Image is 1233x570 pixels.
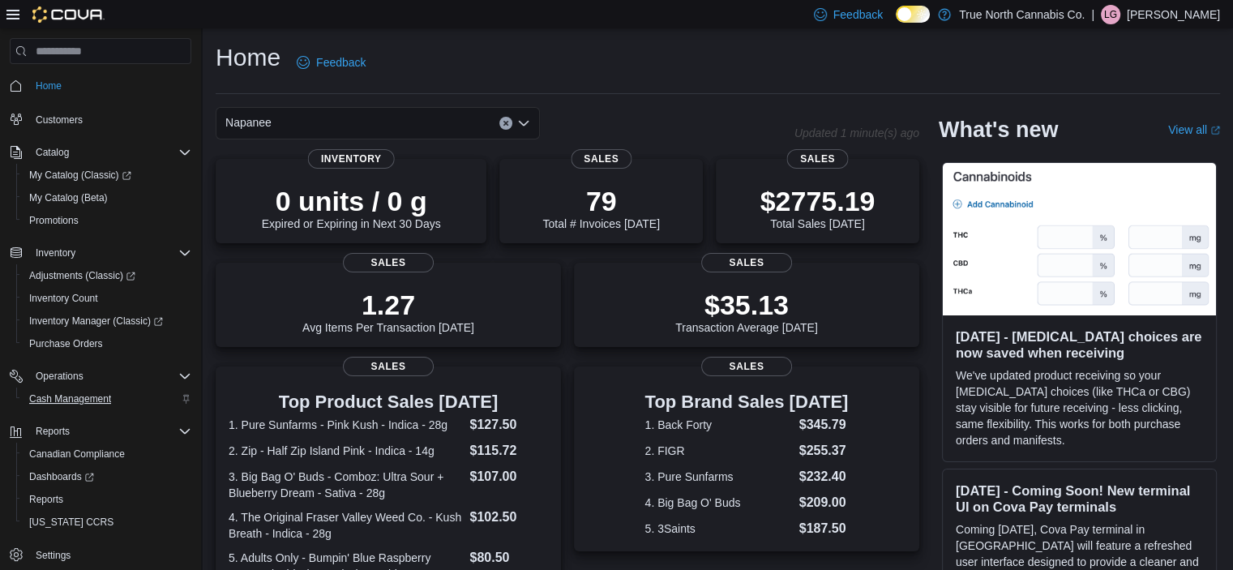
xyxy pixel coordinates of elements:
dt: 4. The Original Fraser Valley Weed Co. - Kush Breath - Indica - 28g [229,509,463,542]
div: Avg Items Per Transaction [DATE] [302,289,474,334]
dt: 1. Back Forty [645,417,793,433]
p: 1.27 [302,289,474,321]
button: Clear input [499,117,512,130]
a: Dashboards [23,467,101,486]
dd: $80.50 [469,548,547,568]
span: Cash Management [23,389,191,409]
a: Home [29,76,68,96]
dt: 5. 3Saints [645,521,793,537]
a: Promotions [23,211,85,230]
dt: 2. Zip - Half Zip Island Pink - Indica - 14g [229,443,463,459]
input: Dark Mode [896,6,930,23]
p: 79 [542,185,659,217]
button: Catalog [29,143,75,162]
dd: $187.50 [799,519,849,538]
span: Customers [36,114,83,126]
button: Operations [29,366,90,386]
span: Reports [36,425,70,438]
dd: $255.37 [799,441,849,461]
button: [US_STATE] CCRS [16,511,198,534]
span: Operations [29,366,191,386]
button: Reports [29,422,76,441]
div: Lucas Grinnell [1101,5,1120,24]
span: Sales [571,149,631,169]
p: $35.13 [675,289,818,321]
span: Purchase Orders [23,334,191,354]
span: Inventory Manager (Classic) [23,311,191,331]
dd: $209.00 [799,493,849,512]
div: Total # Invoices [DATE] [542,185,659,230]
a: Dashboards [16,465,198,488]
h3: [DATE] - Coming Soon! New terminal UI on Cova Pay terminals [956,482,1203,515]
button: My Catalog (Beta) [16,186,198,209]
h2: What's new [939,117,1058,143]
a: Settings [29,546,77,565]
a: Inventory Manager (Classic) [16,310,198,332]
button: Reports [16,488,198,511]
span: Settings [36,549,71,562]
span: Inventory [36,246,75,259]
button: Open list of options [517,117,530,130]
button: Inventory [3,242,198,264]
div: Transaction Average [DATE] [675,289,818,334]
span: Reports [23,490,191,509]
button: Purchase Orders [16,332,198,355]
span: Promotions [29,214,79,227]
span: Sales [343,357,434,376]
a: Cash Management [23,389,118,409]
span: Customers [29,109,191,129]
span: Dashboards [29,470,94,483]
a: Purchase Orders [23,334,109,354]
a: Reports [23,490,70,509]
span: LG [1104,5,1117,24]
a: Canadian Compliance [23,444,131,464]
span: My Catalog (Classic) [23,165,191,185]
dt: 3. Big Bag O' Buds - Comboz: Ultra Sour + Blueberry Dream - Sativa - 28g [229,469,463,501]
div: Expired or Expiring in Next 30 Days [262,185,441,230]
p: We've updated product receiving so your [MEDICAL_DATA] choices (like THCa or CBG) stay visible fo... [956,367,1203,448]
span: Inventory [29,243,191,263]
svg: External link [1210,126,1220,135]
dd: $345.79 [799,415,849,435]
dt: 1. Pure Sunfarms - Pink Kush - Indica - 28g [229,417,463,433]
span: My Catalog (Classic) [29,169,131,182]
button: Catalog [3,141,198,164]
span: Sales [701,357,792,376]
span: Home [36,79,62,92]
p: [PERSON_NAME] [1127,5,1220,24]
a: My Catalog (Beta) [23,188,114,208]
dt: 2. FIGR [645,443,793,459]
button: Promotions [16,209,198,232]
h3: Top Product Sales [DATE] [229,392,548,412]
span: Operations [36,370,83,383]
span: Home [29,75,191,96]
span: Inventory Count [29,292,98,305]
a: Inventory Count [23,289,105,308]
a: Feedback [290,46,372,79]
button: Reports [3,420,198,443]
dd: $102.50 [469,508,547,527]
span: Dark Mode [896,23,897,24]
a: Customers [29,110,89,130]
button: Operations [3,365,198,388]
dt: 3. Pure Sunfarms [645,469,793,485]
span: Canadian Compliance [23,444,191,464]
span: My Catalog (Beta) [23,188,191,208]
span: Purchase Orders [29,337,103,350]
dd: $107.00 [469,467,547,486]
p: 0 units / 0 g [262,185,441,217]
button: Settings [3,543,198,567]
span: Napanee [225,113,272,132]
span: Promotions [23,211,191,230]
a: View allExternal link [1168,123,1220,136]
dd: $115.72 [469,441,547,461]
span: Catalog [36,146,69,159]
span: Sales [787,149,848,169]
span: Washington CCRS [23,512,191,532]
button: Inventory [29,243,82,263]
span: Cash Management [29,392,111,405]
dd: $232.40 [799,467,849,486]
span: [US_STATE] CCRS [29,516,113,529]
span: Adjustments (Classic) [29,269,135,282]
button: Canadian Compliance [16,443,198,465]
